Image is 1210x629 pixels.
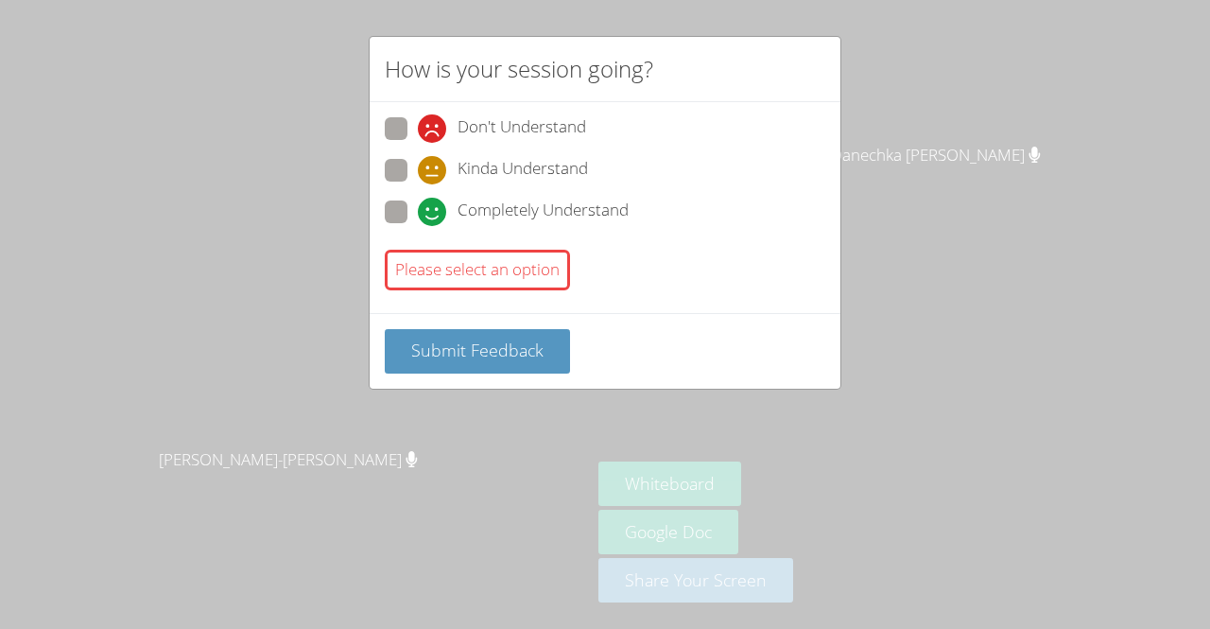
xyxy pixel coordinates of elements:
[385,329,570,374] button: Submit Feedback
[385,250,570,290] div: Please select an option
[411,339,544,361] span: Submit Feedback
[458,114,586,143] span: Don't Understand
[458,198,629,226] span: Completely Understand
[458,156,588,184] span: Kinda Understand
[385,52,653,86] h2: How is your session going?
